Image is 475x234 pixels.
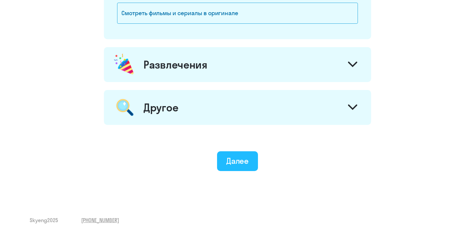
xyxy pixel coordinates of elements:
[217,151,258,171] button: Далее
[143,101,178,114] div: Другое
[143,58,207,71] div: Развлечения
[226,156,249,166] div: Далее
[113,52,136,77] img: celebration.png
[30,217,58,224] span: Skyeng 2025
[81,217,119,224] a: [PHONE_NUMBER]
[117,3,358,24] div: Смотреть фильмы и сериалы в оригинале
[113,95,137,120] img: magnifier.png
